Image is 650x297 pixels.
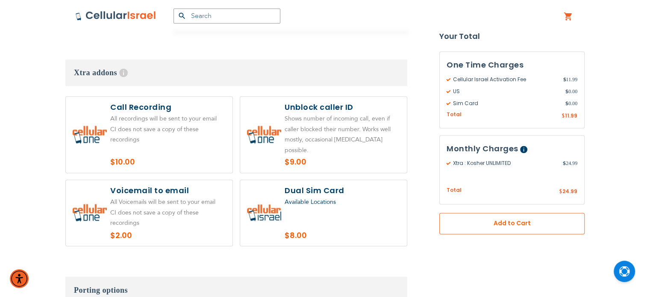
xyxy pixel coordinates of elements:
[447,160,563,168] span: Xtra : Kosher UNLIMITED
[563,76,577,83] span: 11.99
[285,198,336,206] a: Available Locations
[520,146,527,153] span: Help
[562,112,565,120] span: $
[447,144,518,154] span: Monthly Charges
[565,112,577,119] span: 11.99
[563,160,566,168] span: $
[10,269,29,288] div: Accessibility Menu
[563,160,577,168] span: 24.99
[562,188,577,195] span: 24.99
[74,68,117,77] span: Xtra addons
[439,30,585,43] strong: Your Total
[563,76,566,83] span: $
[447,111,462,119] span: Total
[565,100,568,107] span: $
[439,213,585,234] button: Add to Cart
[447,88,565,95] span: US
[447,100,565,107] span: Sim Card
[565,88,568,95] span: $
[559,188,562,196] span: $
[565,88,577,95] span: 0.00
[75,11,156,21] img: Cellular Israel Logo
[74,285,128,294] span: Porting options
[468,219,556,228] span: Add to Cart
[565,100,577,107] span: 0.00
[447,59,577,71] h3: One Time Charges
[119,68,128,77] span: Help
[447,187,462,195] span: Total
[174,9,280,24] input: Search
[447,76,563,83] span: Cellular Israel Activation Fee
